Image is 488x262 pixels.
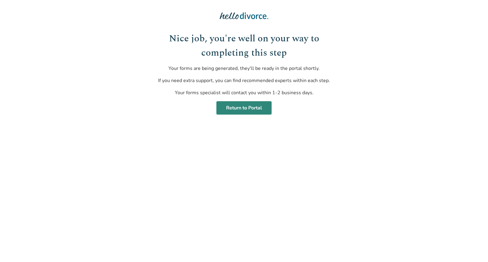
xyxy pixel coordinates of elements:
[458,233,488,262] iframe: Chat Widget
[153,65,336,72] p: Your forms are being generated, they'll be ready in the portal shortly.
[220,10,268,22] img: Hello Divorce Logo
[153,77,336,84] p: If you need extra support, you can find recommended experts within each step.
[216,101,272,115] a: Return to Portal
[153,89,336,96] p: Your forms specialist will contact you within 1-2 business days.
[153,32,336,60] h1: Nice job, you're well on your way to completing this step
